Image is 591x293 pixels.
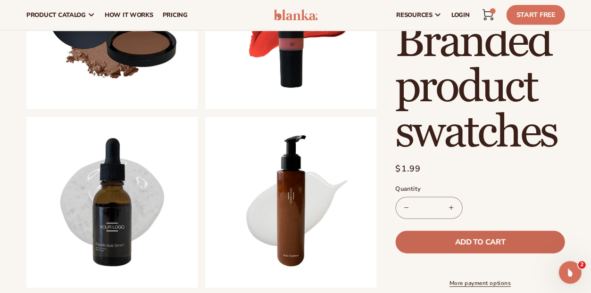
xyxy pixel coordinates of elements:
button: Add to cart [395,231,565,253]
span: resources [396,11,432,19]
span: $1.99 [395,163,421,175]
span: 2 [578,261,585,269]
span: LOGIN [451,11,469,19]
h1: Branded product swatches [395,20,565,155]
label: Quantity [395,185,565,194]
span: pricing [162,11,187,19]
iframe: Intercom live chat [558,261,581,284]
span: How It Works [105,11,153,19]
a: More payment options [395,279,565,287]
span: Add to cart [455,238,505,246]
span: product catalog [26,11,86,19]
img: logo [274,9,318,21]
a: Start Free [506,5,565,25]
